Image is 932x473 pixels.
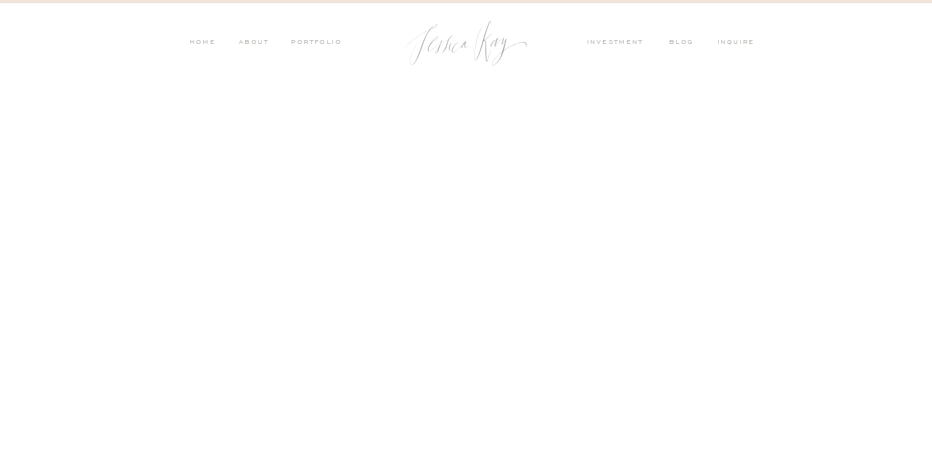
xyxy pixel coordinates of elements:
a: investment [587,38,649,49]
a: blog [669,38,702,49]
a: HOME [189,38,216,49]
a: PORTFOLIO [289,38,342,49]
a: ABOUT [236,38,269,49]
a: inquire [717,38,761,49]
